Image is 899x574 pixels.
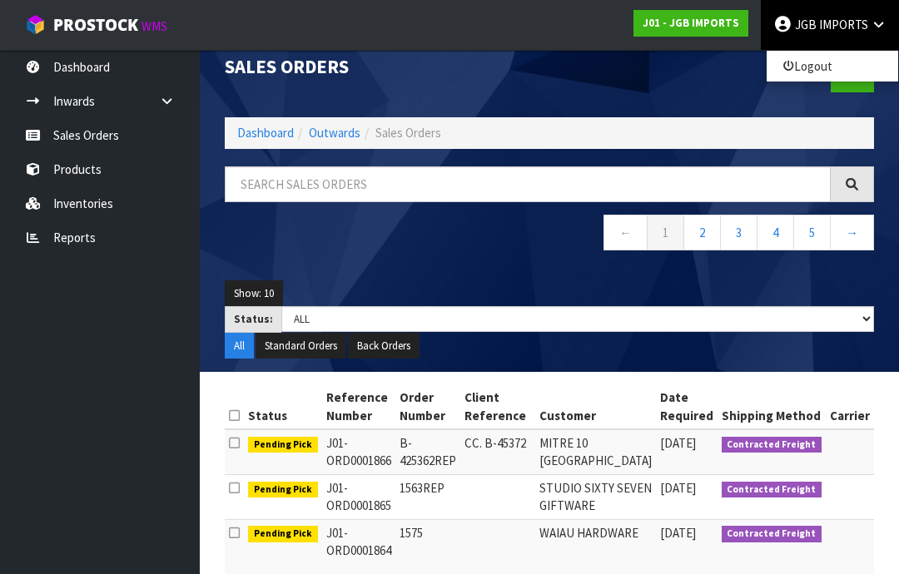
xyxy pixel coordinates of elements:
[720,215,757,250] a: 3
[795,17,817,32] span: JGB
[722,482,822,498] span: Contracted Freight
[395,384,460,429] th: Order Number
[460,384,535,429] th: Client Reference
[244,384,322,429] th: Status
[830,215,874,250] a: →
[225,166,831,202] input: Search sales orders
[348,333,420,359] button: Back Orders
[142,18,167,34] small: WMS
[248,482,318,498] span: Pending Pick
[660,525,696,541] span: [DATE]
[248,526,318,542] span: Pending Pick
[322,384,395,429] th: Reference Number
[535,474,656,519] td: STUDIO SIXTY SEVEN GIFTWARE
[322,474,395,519] td: J01-ORD0001865
[25,14,46,35] img: cube-alt.png
[256,333,346,359] button: Standard Orders
[237,125,294,141] a: Dashboard
[395,429,460,474] td: B-425362REP
[225,215,874,255] nav: Page navigation
[819,17,868,32] span: IMPORTS
[718,384,827,429] th: Shipping Method
[375,125,441,141] span: Sales Orders
[535,384,656,429] th: Customer
[309,125,360,141] a: Outwards
[322,429,395,474] td: J01-ORD0001866
[225,57,537,77] h1: Sales Orders
[683,215,721,250] a: 2
[767,55,898,77] a: Logout
[53,14,138,36] span: ProStock
[757,215,794,250] a: 4
[460,429,535,474] td: CC. B-45372
[660,435,696,451] span: [DATE]
[535,429,656,474] td: MITRE 10 [GEOGRAPHIC_DATA]
[603,215,648,250] a: ←
[722,526,822,542] span: Contracted Freight
[656,384,718,429] th: Date Required
[225,280,283,307] button: Show: 10
[793,215,831,250] a: 5
[643,16,739,30] strong: J01 - JGB IMPORTS
[722,437,822,453] span: Contracted Freight
[660,480,696,496] span: [DATE]
[248,437,318,453] span: Pending Pick
[395,474,460,519] td: 1563REP
[225,333,254,359] button: All
[647,215,684,250] a: 1
[234,312,273,326] strong: Status:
